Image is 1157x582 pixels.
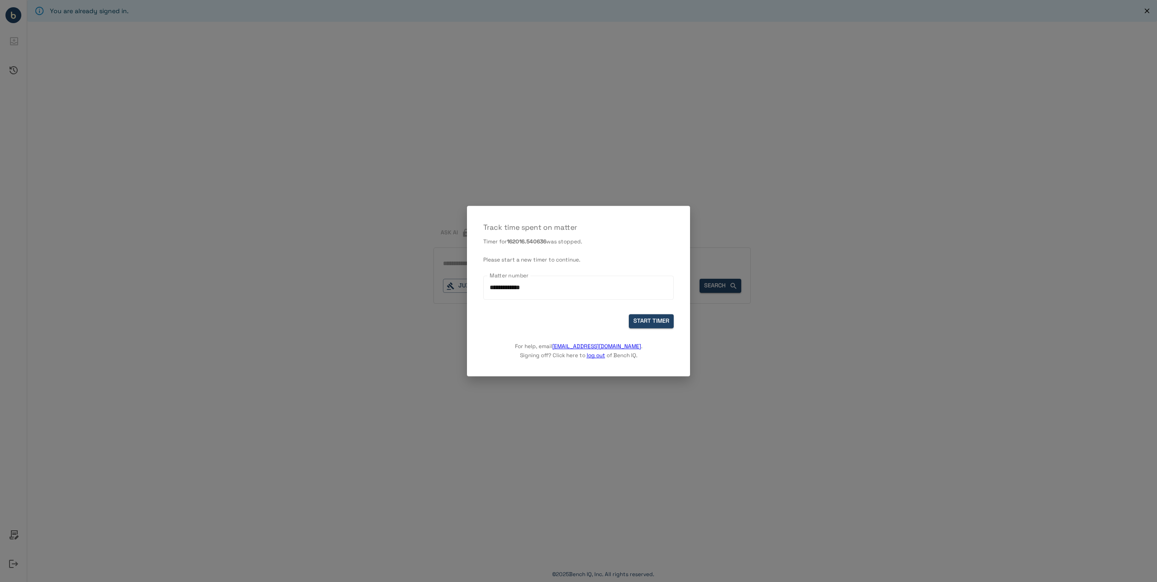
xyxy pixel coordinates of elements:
[515,328,642,360] p: For help, email . Signing off? Click here to of Bench IQ.
[546,238,582,245] span: was stopped.
[587,352,605,359] a: log out
[629,314,674,328] button: START TIMER
[552,343,641,350] a: [EMAIL_ADDRESS][DOMAIN_NAME]
[483,256,580,263] span: Please start a new timer to continue.
[483,238,507,245] span: Timer for
[483,222,674,233] p: Track time spent on matter
[507,238,546,245] b: 162016.540636
[490,272,529,279] label: Matter number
